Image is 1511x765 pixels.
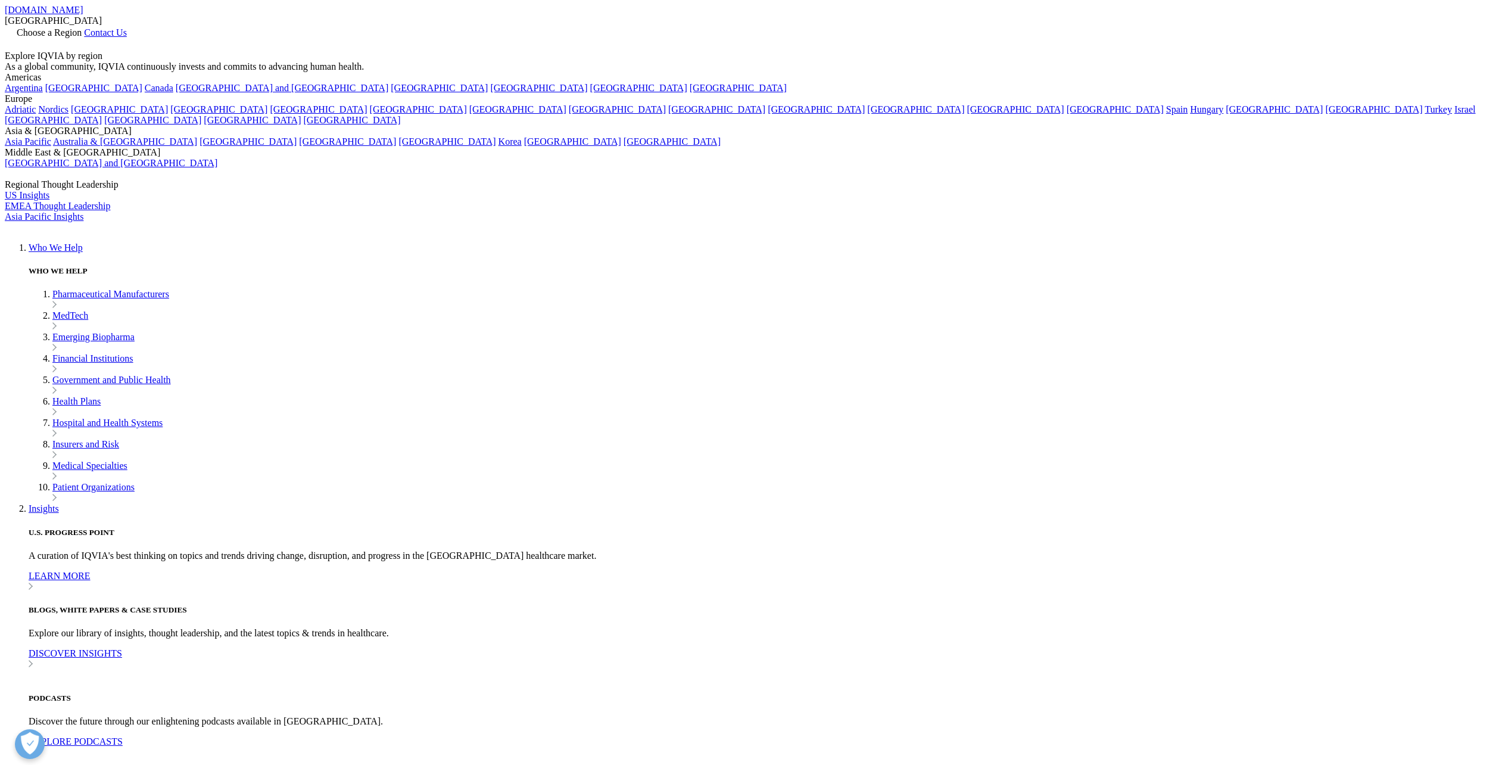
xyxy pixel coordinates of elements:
[176,83,388,93] a: [GEOGRAPHIC_DATA] and [GEOGRAPHIC_DATA]
[5,94,1506,104] div: Europe
[170,104,267,114] a: [GEOGRAPHIC_DATA]
[29,571,1506,592] a: LEARN MORE
[29,628,1506,639] p: Explore our library of insights, thought leadership, and the latest topics & trends in healthcare.
[145,83,173,93] a: Canada
[668,104,765,114] a: [GEOGRAPHIC_DATA]
[15,729,45,759] button: Präferenzen öffnen
[52,332,135,342] a: Emerging Biopharma
[29,503,59,514] a: Insights
[29,528,1506,537] h5: U.S. PROGRESS POINT
[398,136,496,147] a: [GEOGRAPHIC_DATA]
[52,461,127,471] a: Medical Specialties
[5,72,1506,83] div: Americas
[52,375,171,385] a: Government and Public Health
[29,242,83,253] a: Who We Help
[52,439,119,449] a: Insurers and Risk
[303,115,400,125] a: [GEOGRAPHIC_DATA]
[299,136,396,147] a: [GEOGRAPHIC_DATA]
[5,136,51,147] a: Asia Pacific
[5,104,36,114] a: Adriatic
[53,136,197,147] a: Australia & [GEOGRAPHIC_DATA]
[52,353,133,363] a: Financial Institutions
[5,15,1506,26] div: [GEOGRAPHIC_DATA]
[29,648,1506,670] a: DISCOVER INSIGHTS
[1226,104,1323,114] a: [GEOGRAPHIC_DATA]
[1067,104,1164,114] a: [GEOGRAPHIC_DATA]
[469,104,566,114] a: [GEOGRAPHIC_DATA]
[29,605,1506,615] h5: BLOGS, WHITE PAPERS & CASE STUDIES
[5,179,1506,190] div: Regional Thought Leadership
[5,5,83,15] a: [DOMAIN_NAME]
[624,136,721,147] a: [GEOGRAPHIC_DATA]
[29,716,1506,727] p: Discover the future through our enlightening podcasts available in [GEOGRAPHIC_DATA].
[1325,104,1422,114] a: [GEOGRAPHIC_DATA]
[768,104,865,114] a: [GEOGRAPHIC_DATA]
[84,27,127,38] a: Contact Us
[29,694,1506,703] h5: PODCASTS
[29,736,1506,758] a: EXPLORE PODCASTS
[1454,104,1476,114] a: Israel
[524,136,621,147] a: [GEOGRAPHIC_DATA]
[5,51,1506,61] div: Explore IQVIA by region
[1425,104,1452,114] a: Turkey
[5,190,49,200] a: US Insights
[52,396,101,406] a: Health Plans
[52,310,88,321] a: MedTech
[5,212,83,222] a: Asia Pacific Insights
[499,136,522,147] a: Korea
[370,104,467,114] a: [GEOGRAPHIC_DATA]
[29,551,1506,561] p: A curation of IQVIA's best thinking on topics and trends driving change, disruption, and progress...
[1190,104,1223,114] a: Hungary
[52,482,135,492] a: Patient Organizations
[29,266,1506,276] h5: WHO WE HELP
[5,147,1506,158] div: Middle East & [GEOGRAPHIC_DATA]
[1166,104,1188,114] a: Spain
[104,115,201,125] a: [GEOGRAPHIC_DATA]
[590,83,687,93] a: [GEOGRAPHIC_DATA]
[5,201,110,211] a: EMEA Thought Leadership
[5,158,217,168] a: [GEOGRAPHIC_DATA] and [GEOGRAPHIC_DATA]
[391,83,488,93] a: [GEOGRAPHIC_DATA]
[52,289,169,299] a: Pharmaceutical Manufacturers
[5,61,1506,72] div: As a global community, IQVIA continuously invests and commits to advancing human health.
[52,418,163,428] a: Hospital and Health Systems
[270,104,367,114] a: [GEOGRAPHIC_DATA]
[867,104,964,114] a: [GEOGRAPHIC_DATA]
[45,83,142,93] a: [GEOGRAPHIC_DATA]
[690,83,787,93] a: [GEOGRAPHIC_DATA]
[490,83,587,93] a: [GEOGRAPHIC_DATA]
[200,136,297,147] a: [GEOGRAPHIC_DATA]
[5,115,102,125] a: [GEOGRAPHIC_DATA]
[204,115,301,125] a: [GEOGRAPHIC_DATA]
[17,27,82,38] span: Choose a Region
[5,83,43,93] a: Argentina
[569,104,666,114] a: [GEOGRAPHIC_DATA]
[5,126,1506,136] div: Asia & [GEOGRAPHIC_DATA]
[967,104,1064,114] a: [GEOGRAPHIC_DATA]
[71,104,168,114] a: [GEOGRAPHIC_DATA]
[38,104,68,114] a: Nordics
